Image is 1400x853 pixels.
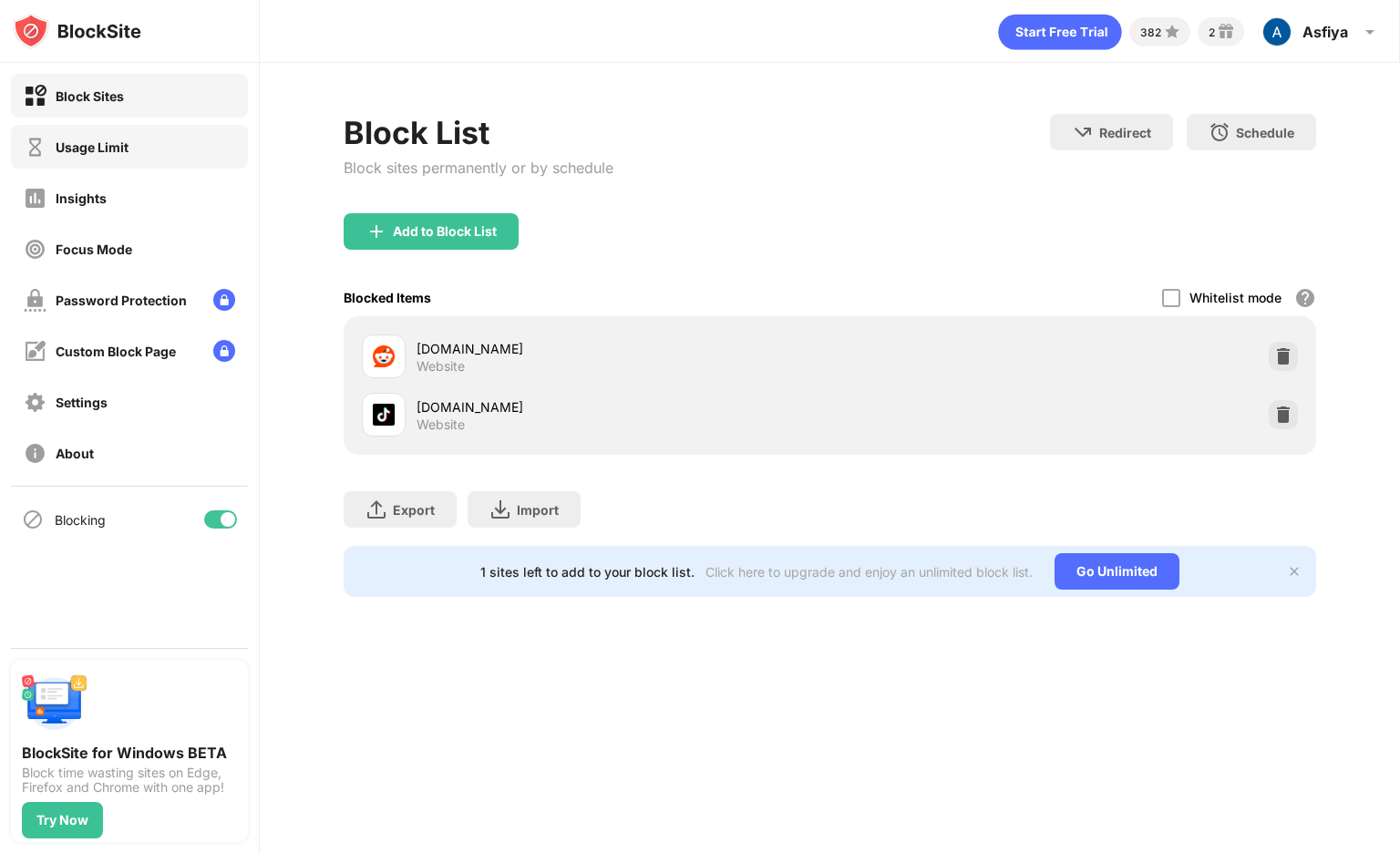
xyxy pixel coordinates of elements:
div: 1 sites left to add to your block list. [480,564,695,580]
div: [DOMAIN_NAME] [417,397,829,416]
img: lock-menu.svg [213,340,235,362]
img: reward-small.svg [1215,21,1237,43]
img: lock-menu.svg [213,289,235,311]
div: Usage Limit [56,139,129,155]
img: password-protection-off.svg [24,289,46,312]
div: Password Protection [56,293,187,308]
div: BlockSite for Windows BETA [22,744,237,762]
div: [DOMAIN_NAME] [417,339,829,358]
div: Click here to upgrade and enjoy an unlimited block list. [705,564,1033,580]
div: Website [417,358,465,375]
div: Insights [56,190,107,206]
div: Import [517,502,559,518]
div: Try Now [36,813,88,827]
div: Whitelist mode [1189,290,1282,305]
div: Schedule [1236,125,1294,140]
img: settings-off.svg [24,391,46,414]
img: time-usage-off.svg [24,136,46,159]
div: Blocking [55,512,106,528]
div: 2 [1209,26,1215,39]
div: Export [393,502,435,518]
div: 382 [1140,26,1161,39]
div: Block Sites [56,88,124,104]
div: Add to Block List [393,224,497,239]
img: focus-off.svg [24,238,46,261]
div: Asfiya [1302,23,1348,41]
img: push-desktop.svg [22,671,87,736]
div: Redirect [1099,125,1151,140]
img: favicons [373,404,395,426]
img: about-off.svg [24,442,46,465]
div: Focus Mode [56,242,132,257]
img: logo-blocksite.svg [13,13,141,49]
img: favicons [373,345,395,367]
div: Settings [56,395,108,410]
div: Blocked Items [344,290,431,305]
div: Block List [344,114,613,151]
div: About [56,446,94,461]
div: Block time wasting sites on Edge, Firefox and Chrome with one app! [22,766,237,795]
img: x-button.svg [1287,564,1302,579]
img: customize-block-page-off.svg [24,340,46,363]
div: animation [998,14,1122,50]
img: blocking-icon.svg [22,509,44,530]
img: insights-off.svg [24,187,46,210]
img: block-on.svg [24,85,46,108]
div: Custom Block Page [56,344,176,359]
div: Go Unlimited [1055,553,1179,590]
div: Website [417,416,465,433]
img: AATXAJwmOxgVjn05oq0QPGnPytPMbmiWnJ1-IcondwgK=s96-c [1262,17,1292,46]
img: points-small.svg [1161,21,1183,43]
div: Block sites permanently or by schedule [344,159,613,177]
